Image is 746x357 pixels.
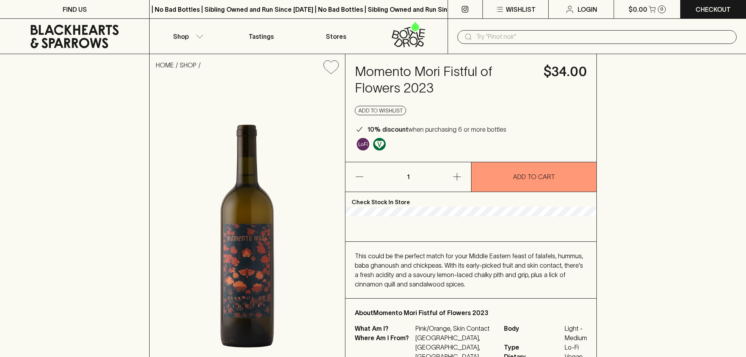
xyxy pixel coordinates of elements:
p: 1 [399,162,417,192]
p: FIND US [63,5,87,14]
p: Tastings [249,32,274,41]
button: Add to wishlist [355,106,406,115]
p: Pink/Orange, Skin Contact [415,324,495,333]
p: when purchasing 6 or more bottles [367,125,506,134]
span: Light - Medium [565,324,587,343]
p: Checkout [695,5,731,14]
img: Lo-Fi [357,138,369,150]
a: HOME [156,62,174,69]
b: 10% discount [367,126,408,133]
span: Type [504,343,563,352]
span: Lo-Fi [565,343,587,352]
p: Check Stock In Store [345,192,596,207]
a: Some may call it natural, others minimum intervention, either way, it’s hands off & maybe even a ... [355,136,371,152]
p: ADD TO CART [513,172,555,181]
p: 0 [660,7,663,11]
p: About Momento Mori Fistful of Flowers 2023 [355,308,587,317]
p: Login [578,5,597,14]
p: $0.00 [629,5,647,14]
a: SHOP [180,62,197,69]
button: Add to wishlist [320,57,342,77]
input: Try "Pinot noir" [476,31,730,43]
span: Body [504,324,563,343]
a: Stores [299,19,373,54]
p: Stores [326,32,346,41]
img: Vegan [373,138,386,150]
h4: Momento Mori Fistful of Flowers 2023 [355,63,534,96]
p: Wishlist [506,5,536,14]
h4: $34.00 [544,63,587,80]
p: What Am I? [355,324,414,333]
span: This could be the perfect match for your Middle Eastern feast of falafels, hummus, baba ghanoush ... [355,252,583,288]
a: Made without the use of any animal products. [371,136,388,152]
button: ADD TO CART [471,162,597,192]
button: Shop [150,19,224,54]
p: Shop [173,32,189,41]
a: Tastings [224,19,298,54]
